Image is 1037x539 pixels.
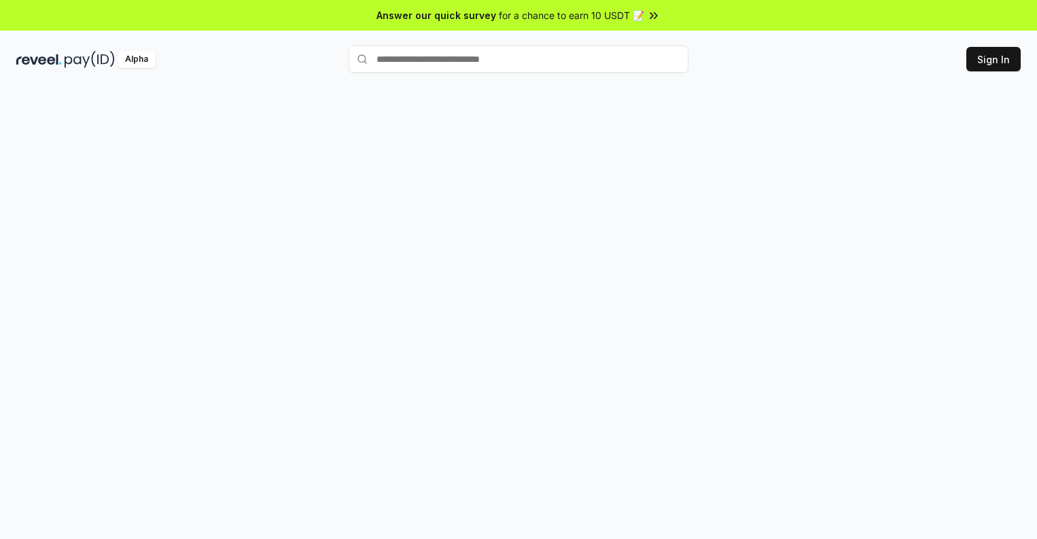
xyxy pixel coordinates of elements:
[376,8,496,22] span: Answer our quick survey
[118,51,156,68] div: Alpha
[499,8,644,22] span: for a chance to earn 10 USDT 📝
[65,51,115,68] img: pay_id
[966,47,1021,71] button: Sign In
[16,51,62,68] img: reveel_dark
